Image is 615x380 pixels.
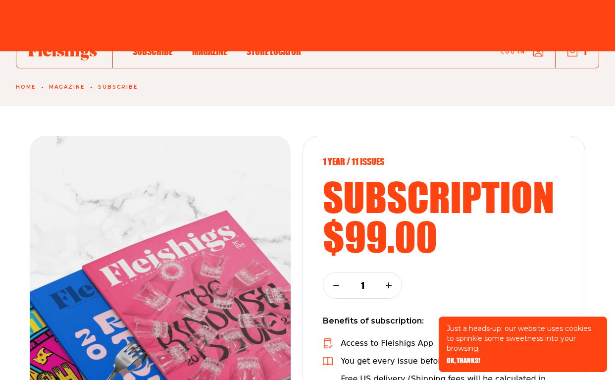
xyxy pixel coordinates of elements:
span: Log in [501,48,525,55]
p: 1 year / 11 Issues [323,156,565,167]
a: Subscribe [98,84,138,90]
h2: $99.00 [323,217,565,256]
h2: subscription [323,177,565,217]
p: Access to Fleishigs App [341,337,433,349]
p: Just a heads-up: our website uses cookies to sprinkle some sweetness into your browsing. [447,324,599,353]
p: You get every issue before it reaches newsstands [341,355,536,367]
p: 1 [356,280,369,291]
button: 1 [567,46,587,57]
p: Benefits of subscription: [323,315,565,327]
a: Magazine [192,45,227,58]
a: Magazine [49,84,85,90]
a: Store locator [247,45,301,58]
a: Home [16,84,36,90]
button: OK, THANKS! [447,357,480,364]
span: Magazine [192,46,227,57]
a: Subscribe [133,45,172,58]
a: Log in [501,47,543,56]
span: Store locator [247,46,301,57]
span: Subscribe [133,46,172,57]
